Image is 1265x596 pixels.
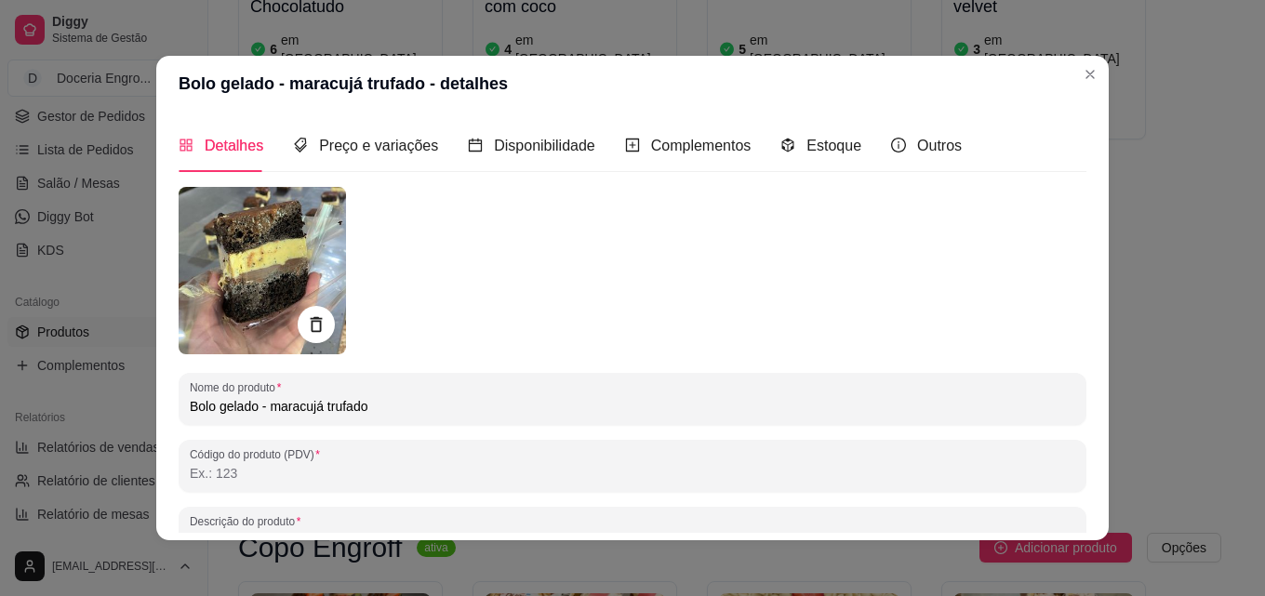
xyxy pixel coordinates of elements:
[190,397,1075,416] input: Nome do produto
[179,138,193,152] span: appstore
[625,138,640,152] span: plus-square
[190,379,287,395] label: Nome do produto
[917,138,962,153] span: Outros
[190,513,307,529] label: Descrição do produto
[190,446,326,462] label: Código do produto (PDV)
[179,187,346,354] img: produto
[651,138,752,153] span: Complementos
[156,56,1109,112] header: Bolo gelado - maracujá trufado - detalhes
[780,138,795,152] span: code-sandbox
[190,531,1075,550] input: Descrição do produto
[806,138,861,153] span: Estoque
[468,138,483,152] span: calendar
[319,138,438,153] span: Preço e variações
[494,138,595,153] span: Disponibilidade
[891,138,906,152] span: info-circle
[205,138,263,153] span: Detalhes
[293,138,308,152] span: tags
[1075,60,1105,89] button: Close
[190,464,1075,483] input: Código do produto (PDV)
